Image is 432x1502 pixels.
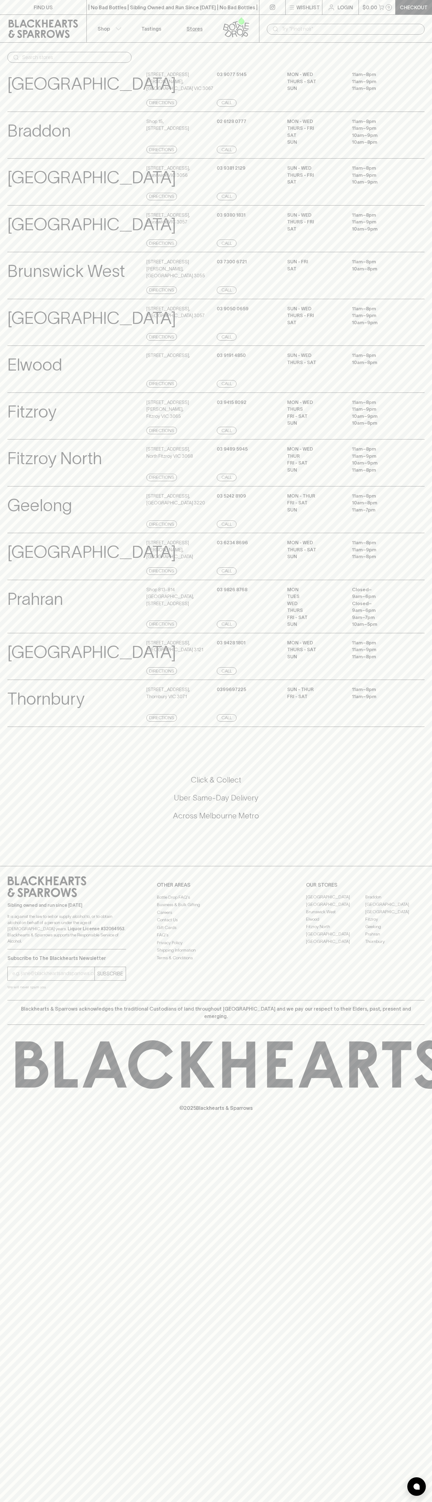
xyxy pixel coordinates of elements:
p: 10am – 8pm [352,359,408,366]
p: SUN [287,553,343,560]
p: 11am – 8pm [352,639,408,647]
p: [STREET_ADDRESS][PERSON_NAME] , Fitzroy VIC 3065 [146,399,215,420]
p: 03 7300 6721 [217,258,247,265]
p: Tastings [141,25,161,32]
h5: Click & Collect [7,775,425,785]
p: Subscribe to The Blackhearts Newsletter [7,954,126,962]
p: Login [338,4,353,11]
a: [GEOGRAPHIC_DATA] [306,901,365,908]
p: THURS - SAT [287,359,343,366]
p: SUN - WED [287,352,343,359]
p: Fri - Sat [287,693,343,700]
button: SUBSCRIBE [95,967,126,980]
a: Stores [173,15,216,42]
p: MON - WED [287,118,343,125]
p: MON - WED [287,539,343,546]
h5: Uber Same-Day Delivery [7,793,425,803]
p: [STREET_ADDRESS] , [GEOGRAPHIC_DATA] 3121 [146,639,203,653]
a: Tastings [130,15,173,42]
p: [STREET_ADDRESS] , [GEOGRAPHIC_DATA] 3220 [146,493,205,507]
p: SUN [287,420,343,427]
a: Call [217,667,237,675]
a: Call [217,240,237,247]
a: [GEOGRAPHIC_DATA] [306,893,365,901]
p: 03 9428 1801 [217,639,245,647]
p: [STREET_ADDRESS] , Thornbury VIC 3071 [146,686,190,700]
a: Directions [146,520,177,528]
p: 11am – 8pm [352,399,408,406]
p: [GEOGRAPHIC_DATA] [7,165,176,190]
p: MON [287,586,343,593]
a: Gift Cards [157,924,275,931]
p: 11am – 8pm [352,71,408,78]
p: 11am – 9pm [352,406,408,413]
p: 11am – 7pm [352,507,408,514]
p: THURS [287,406,343,413]
p: 11am – 9pm [352,312,408,319]
p: 10am – 8pm [352,265,408,273]
p: MON - WED [287,446,343,453]
p: THURS - FRI [287,172,343,179]
p: MON - WED [287,639,343,647]
p: 03 9380 1831 [217,212,245,219]
p: [GEOGRAPHIC_DATA] [7,71,176,97]
p: 10am – 9pm [352,179,408,186]
a: FAQ's [157,931,275,939]
p: 10am – 9pm [352,413,408,420]
p: SUN [287,621,343,628]
p: 11am – 8pm [352,305,408,312]
p: 11am – 8pm [352,539,408,546]
p: It is against the law to sell or supply alcohol to, or to obtain alcohol on behalf of a person un... [7,913,126,944]
p: THUR [287,453,343,460]
p: Sibling owned and run since [DATE] [7,902,126,908]
p: [GEOGRAPHIC_DATA] [7,305,176,331]
a: Brunswick West [306,908,365,916]
p: THURS [287,607,343,614]
img: bubble-icon [413,1483,420,1490]
p: 03 9826 8768 [217,586,247,593]
p: 03 9191 4850 [217,352,246,359]
p: THURS - SAT [287,646,343,653]
p: 11am – 9pm [352,453,408,460]
p: 03 9077 5145 [217,71,246,78]
p: 03 6234 8696 [217,539,248,546]
a: Terms & Conditions [157,954,275,961]
a: Call [217,380,237,388]
p: 11am – 8pm [352,467,408,474]
p: $0.00 [363,4,377,11]
p: [GEOGRAPHIC_DATA] [7,639,176,665]
p: [STREET_ADDRESS] , Brunswick VIC 3056 [146,165,190,179]
p: SUN [287,139,343,146]
p: 10am – 8pm [352,499,408,507]
p: 11am – 9pm [352,219,408,226]
p: THURS - FRI [287,219,343,226]
p: MON - WED [287,399,343,406]
p: 10am – 9pm [352,460,408,467]
a: [GEOGRAPHIC_DATA] [306,938,365,945]
p: SAT [287,179,343,186]
p: 11am – 9pm [352,546,408,554]
p: [STREET_ADDRESS] , North Fitzroy VIC 3068 [146,446,193,460]
p: SUN [287,653,343,660]
p: MON - WED [287,71,343,78]
a: Directions [146,667,177,675]
a: Braddon [365,893,425,901]
p: [STREET_ADDRESS] , Brunswick VIC 3057 [146,212,190,226]
p: 03 9050 0659 [217,305,249,312]
p: 03 9415 8092 [217,399,246,406]
p: SAT [287,132,343,139]
p: SUN [287,507,343,514]
p: 02 6128 0777 [217,118,246,125]
p: THURS - SAT [287,78,343,85]
p: Shop [98,25,110,32]
p: FRI - SAT [287,499,343,507]
a: Call [217,427,237,434]
a: Geelong [365,923,425,931]
p: SUN [287,85,343,92]
p: FRI - SAT [287,460,343,467]
p: 03 9381 2129 [217,165,245,172]
p: 0399697225 [217,686,246,693]
p: 9am – 7pm [352,614,408,621]
a: Directions [146,240,177,247]
p: Brunswick West [7,258,125,284]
